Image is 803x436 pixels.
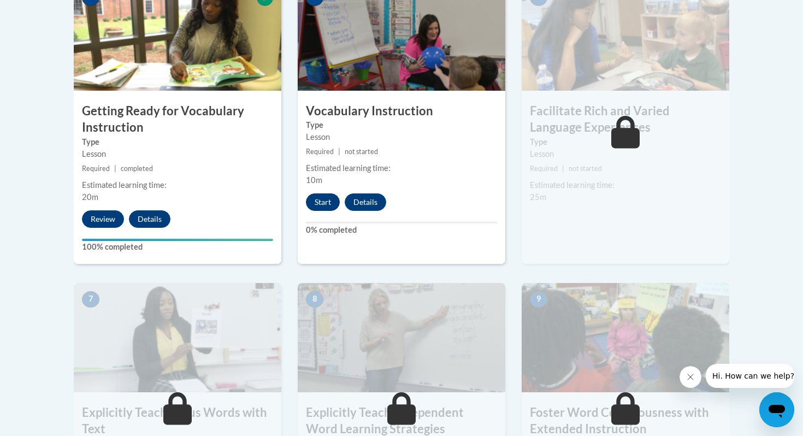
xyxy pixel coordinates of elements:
[298,283,505,392] img: Course Image
[82,241,273,253] label: 100% completed
[680,366,701,388] iframe: Close message
[74,103,281,137] h3: Getting Ready for Vocabulary Instruction
[82,136,273,148] label: Type
[82,239,273,241] div: Your progress
[82,179,273,191] div: Estimated learning time:
[129,210,170,228] button: Details
[306,131,497,143] div: Lesson
[530,148,721,160] div: Lesson
[82,148,273,160] div: Lesson
[569,164,602,173] span: not started
[82,210,124,228] button: Review
[759,392,794,427] iframe: Button to launch messaging window
[522,283,729,392] img: Course Image
[306,148,334,156] span: Required
[82,291,99,308] span: 7
[522,103,729,137] h3: Facilitate Rich and Varied Language Experiences
[306,224,497,236] label: 0% completed
[562,164,564,173] span: |
[114,164,116,173] span: |
[82,192,98,202] span: 20m
[298,103,505,120] h3: Vocabulary Instruction
[530,291,547,308] span: 9
[306,119,497,131] label: Type
[121,164,153,173] span: completed
[530,179,721,191] div: Estimated learning time:
[306,162,497,174] div: Estimated learning time:
[306,175,322,185] span: 10m
[530,192,546,202] span: 25m
[530,136,721,148] label: Type
[530,164,558,173] span: Required
[74,283,281,392] img: Course Image
[82,164,110,173] span: Required
[706,364,794,388] iframe: Message from company
[345,193,386,211] button: Details
[306,291,323,308] span: 8
[338,148,340,156] span: |
[345,148,378,156] span: not started
[306,193,340,211] button: Start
